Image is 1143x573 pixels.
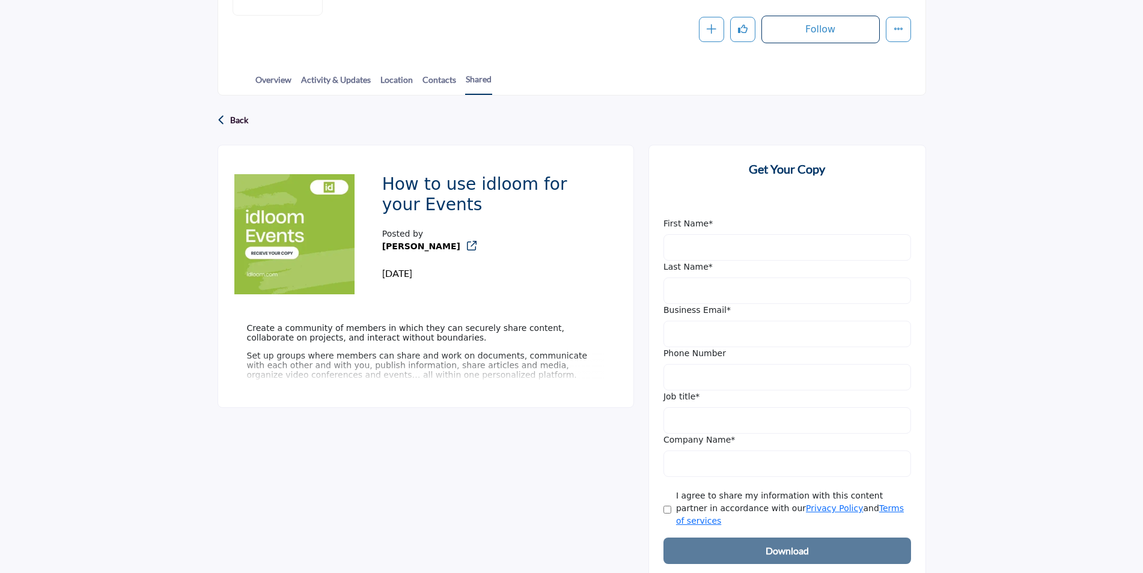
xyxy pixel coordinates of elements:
[761,16,880,43] button: Follow
[234,174,355,294] img: No Feature content logo
[676,503,904,526] a: Terms of services
[663,234,911,261] input: First Name
[230,109,248,131] p: Back
[663,390,700,403] label: Job title*
[663,407,911,434] input: Job Title
[382,174,605,219] h2: How to use idloom for your Events
[663,321,911,347] input: Business Email
[380,73,413,94] a: Location
[247,351,605,380] p: Set up groups where members can share and work on documents, communicate with each other and with...
[663,160,911,178] h2: Get Your Copy
[663,505,671,514] input: Agree Terms & Conditions
[382,267,412,279] span: [DATE]
[255,73,292,94] a: Overview
[422,73,457,94] a: Contacts
[663,277,911,304] input: Last Name
[465,73,492,95] a: Shared
[300,73,371,94] a: Activity & Updates
[382,240,460,253] b: Redirect to company listing - idloom
[663,304,731,317] label: Business Email*
[676,490,911,527] label: I agree to share my information with this content partner in accordance with our and
[730,17,755,42] button: Like
[806,503,863,513] a: Privacy Policy
[663,347,726,360] label: Phone Number
[886,17,911,42] button: More details
[247,323,605,342] p: Create a community of members in which they can securely share content, collaborate on projects, ...
[382,241,460,251] a: [PERSON_NAME]
[663,364,911,390] input: Phone Number
[663,217,713,230] label: First Name*
[663,261,713,273] label: Last Name*
[382,228,495,280] div: Posted by
[663,450,911,477] input: Company Name
[663,434,735,446] label: Company Name*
